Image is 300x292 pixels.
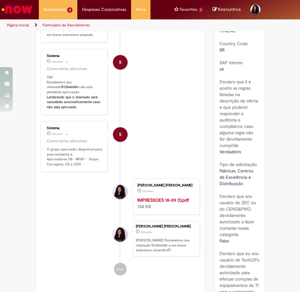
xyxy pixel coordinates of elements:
[119,55,122,70] span: S
[136,238,196,253] p: [PERSON_NAME]! Recebemos seu chamado R13546081 e em breve estaremos atuando.
[220,41,248,46] b: Country Code
[52,132,63,136] span: 12d atrás
[47,147,102,167] p: O grupo aprovador disponível para esse incidente é: Aprovadores SB - BRVP - Grupo Cervejaria, CE ...
[113,184,128,199] div: Kimberly Chayene Teodoro da Cruz
[47,66,87,72] small: Comentários adicionais
[213,6,241,12] a: No momento, sua lista de rascunhos tem 0 Itens
[5,19,145,31] ul: Trilhas de página
[137,197,189,203] a: IMPRESSOES 18-09 (1).pdf
[82,6,126,13] span: Despesas Corporativas
[220,162,257,167] b: Tipo de solicitação
[220,193,256,237] b: Declaro que sou usuário do ZEC ou do CENG&PMO devidamente autorizado a fazer compras nessa catego...
[61,85,78,89] b: R13546081
[67,7,73,13] span: 3
[52,60,63,64] span: 12d atrás
[218,6,241,12] span: Rascunhos
[44,6,66,13] span: Requisições
[220,66,224,72] span: s4
[47,138,87,144] small: Comentários adicionais
[113,227,128,242] div: Kimberly Chayene Teodoro da Cruz
[220,238,229,244] span: Falso
[47,54,102,58] div: Sistema
[220,79,258,148] b: Declaro que li e aceito as regras listadas na descrição da oferta e que poderei responder a audit...
[47,75,102,110] p: Olá! Recebemos seu chamado e ele esta pendente aprovação.
[137,184,193,187] div: [PERSON_NAME] [PERSON_NAME]
[43,23,90,28] a: Formulário de Atendimento
[142,189,153,193] time: 18/09/2025 09:44:36
[52,132,63,136] time: 18/09/2025 09:44:50
[47,126,102,130] div: Sistema
[180,6,197,13] span: Favoritos
[136,225,196,228] div: [PERSON_NAME] [PERSON_NAME]
[1,3,33,16] img: ServiceNow
[220,149,241,155] span: Verdadeiro
[41,221,200,256] li: Kimberly Chayene Teodoro da Cruz
[113,55,128,70] div: System
[220,47,225,53] span: BR
[7,23,29,28] a: Página inicial
[220,168,255,186] span: Fábricas, Centros de Excelência e Distribuição
[137,197,193,210] div: 130 KB
[119,127,122,142] span: S
[141,230,152,234] span: 12d atrás
[52,60,63,64] time: 18/09/2025 09:44:53
[199,7,203,13] span: 1
[220,60,243,66] b: SAP Interim
[220,28,236,34] span: 11740.46
[113,127,128,142] div: System
[142,189,153,193] span: 12d atrás
[141,230,152,234] time: 18/09/2025 09:44:40
[136,6,146,13] span: More
[47,95,101,109] b: Lembrando que o chamado será cancelado automaticamente caso não seja aprovado.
